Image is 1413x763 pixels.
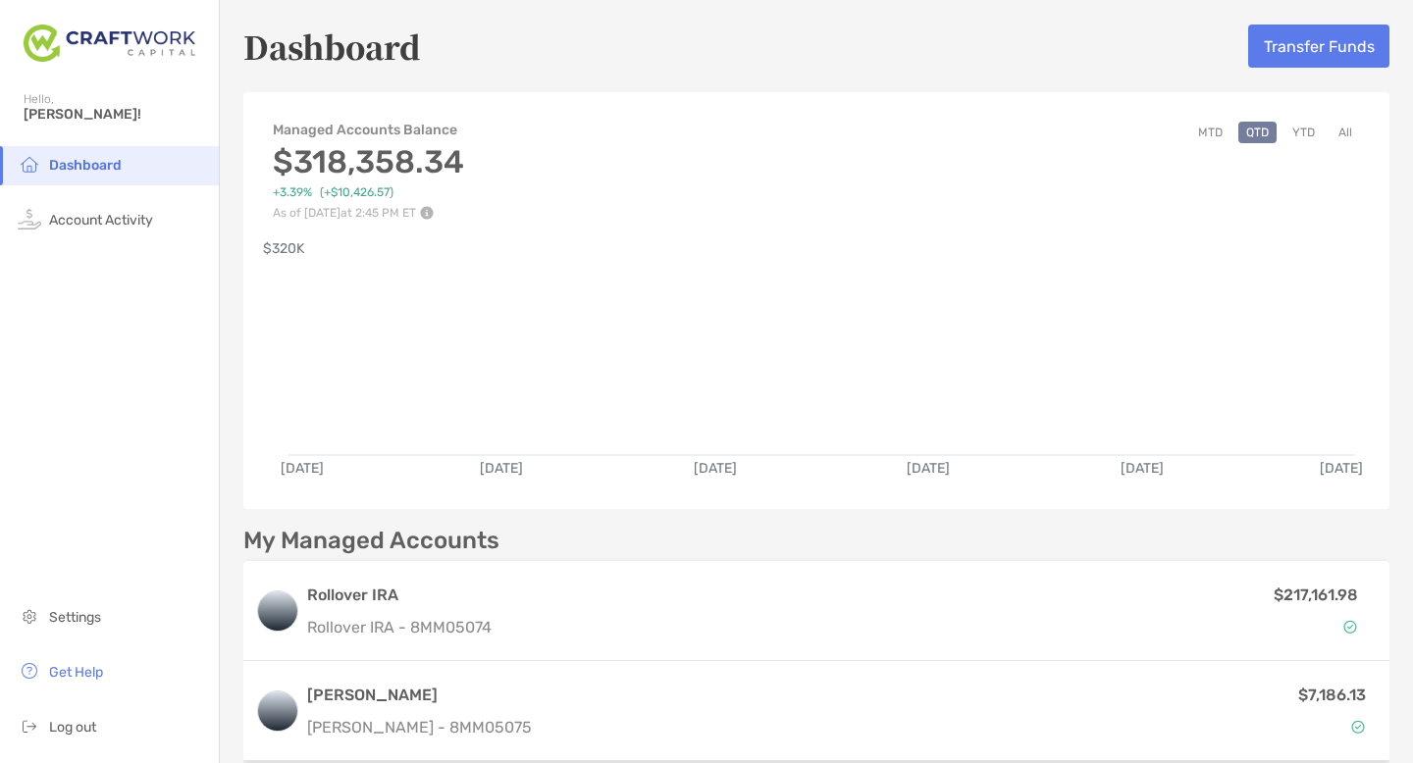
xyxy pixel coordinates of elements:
[1274,583,1358,607] p: $217,161.98
[1248,25,1389,68] button: Transfer Funds
[1351,720,1365,734] img: Account Status icon
[49,664,103,681] span: Get Help
[694,460,737,477] text: [DATE]
[24,8,195,78] img: Zoe Logo
[307,684,532,707] h3: [PERSON_NAME]
[273,122,464,138] h4: Managed Accounts Balance
[49,609,101,626] span: Settings
[1284,122,1323,143] button: YTD
[243,529,499,553] p: My Managed Accounts
[243,24,421,69] h5: Dashboard
[273,206,464,220] p: As of [DATE] at 2:45 PM ET
[18,604,41,628] img: settings icon
[49,719,96,736] span: Log out
[307,615,989,639] p: Rollover IRA - 8MM05074
[49,212,153,229] span: Account Activity
[18,152,41,176] img: household icon
[18,714,41,738] img: logout icon
[18,659,41,683] img: get-help icon
[273,143,464,180] h3: $318,358.34
[1190,122,1230,143] button: MTD
[320,185,393,200] span: ( +$10,426.57 )
[1331,122,1360,143] button: All
[273,185,312,200] span: +3.39%
[24,106,207,123] span: [PERSON_NAME]!
[307,715,532,739] p: [PERSON_NAME] - 8MM05075
[258,591,297,631] img: logo account
[1298,683,1366,707] p: $7,186.13
[420,206,434,220] img: Performance Info
[281,460,324,477] text: [DATE]
[907,460,950,477] text: [DATE]
[18,207,41,230] img: activity icon
[263,240,305,257] text: $320K
[1343,620,1357,634] img: Account Status icon
[307,584,989,607] h3: Rollover IRA
[1238,122,1277,143] button: QTD
[1121,460,1164,477] text: [DATE]
[258,691,297,731] img: logo account
[480,460,523,477] text: [DATE]
[49,157,122,174] span: Dashboard
[1320,460,1363,477] text: [DATE]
